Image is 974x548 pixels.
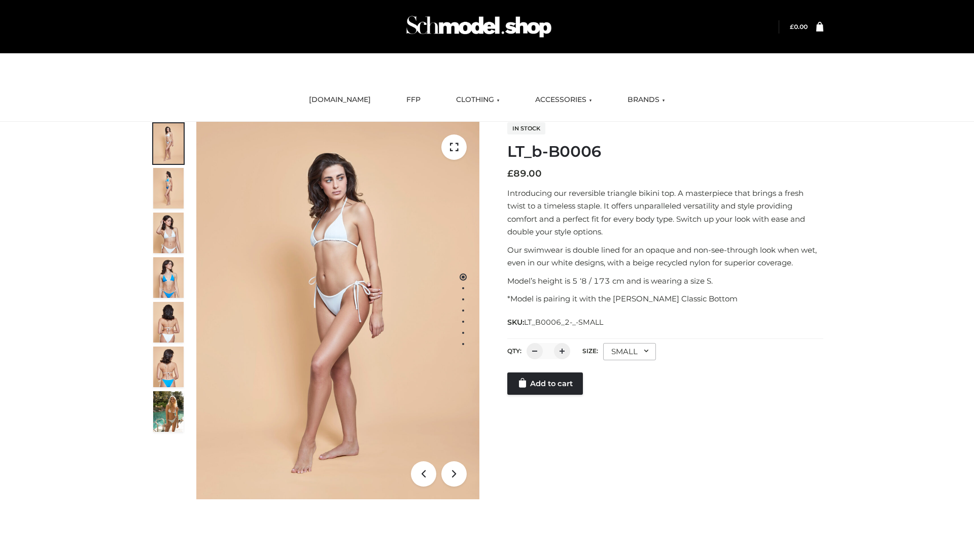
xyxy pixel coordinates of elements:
img: Arieltop_CloudNine_AzureSky2.jpg [153,391,184,432]
span: £ [507,168,513,179]
a: [DOMAIN_NAME] [301,89,378,111]
a: CLOTHING [448,89,507,111]
bdi: 89.00 [507,168,542,179]
span: £ [790,23,794,30]
img: ArielClassicBikiniTop_CloudNine_AzureSky_OW114ECO_2-scaled.jpg [153,168,184,209]
img: ArielClassicBikiniTop_CloudNine_AzureSky_OW114ECO_3-scaled.jpg [153,213,184,253]
img: ArielClassicBikiniTop_CloudNine_AzureSky_OW114ECO_1 [196,122,479,499]
label: QTY: [507,347,521,355]
a: BRANDS [620,89,673,111]
p: Model’s height is 5 ‘8 / 173 cm and is wearing a size S. [507,275,823,288]
span: SKU: [507,316,604,328]
span: LT_B0006_2-_-SMALL [524,318,603,327]
div: SMALL [603,343,656,360]
p: *Model is pairing it with the [PERSON_NAME] Classic Bottom [507,292,823,305]
label: Size: [582,347,598,355]
img: ArielClassicBikiniTop_CloudNine_AzureSky_OW114ECO_1-scaled.jpg [153,123,184,164]
span: In stock [507,122,545,134]
a: ACCESSORIES [528,89,600,111]
img: ArielClassicBikiniTop_CloudNine_AzureSky_OW114ECO_4-scaled.jpg [153,257,184,298]
img: ArielClassicBikiniTop_CloudNine_AzureSky_OW114ECO_7-scaled.jpg [153,302,184,342]
p: Our swimwear is double lined for an opaque and non-see-through look when wet, even in our white d... [507,244,823,269]
bdi: 0.00 [790,23,808,30]
img: ArielClassicBikiniTop_CloudNine_AzureSky_OW114ECO_8-scaled.jpg [153,347,184,387]
a: Add to cart [507,372,583,395]
a: £0.00 [790,23,808,30]
img: Schmodel Admin 964 [403,7,555,47]
h1: LT_b-B0006 [507,143,823,161]
a: FFP [399,89,428,111]
p: Introducing our reversible triangle bikini top. A masterpiece that brings a fresh twist to a time... [507,187,823,238]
